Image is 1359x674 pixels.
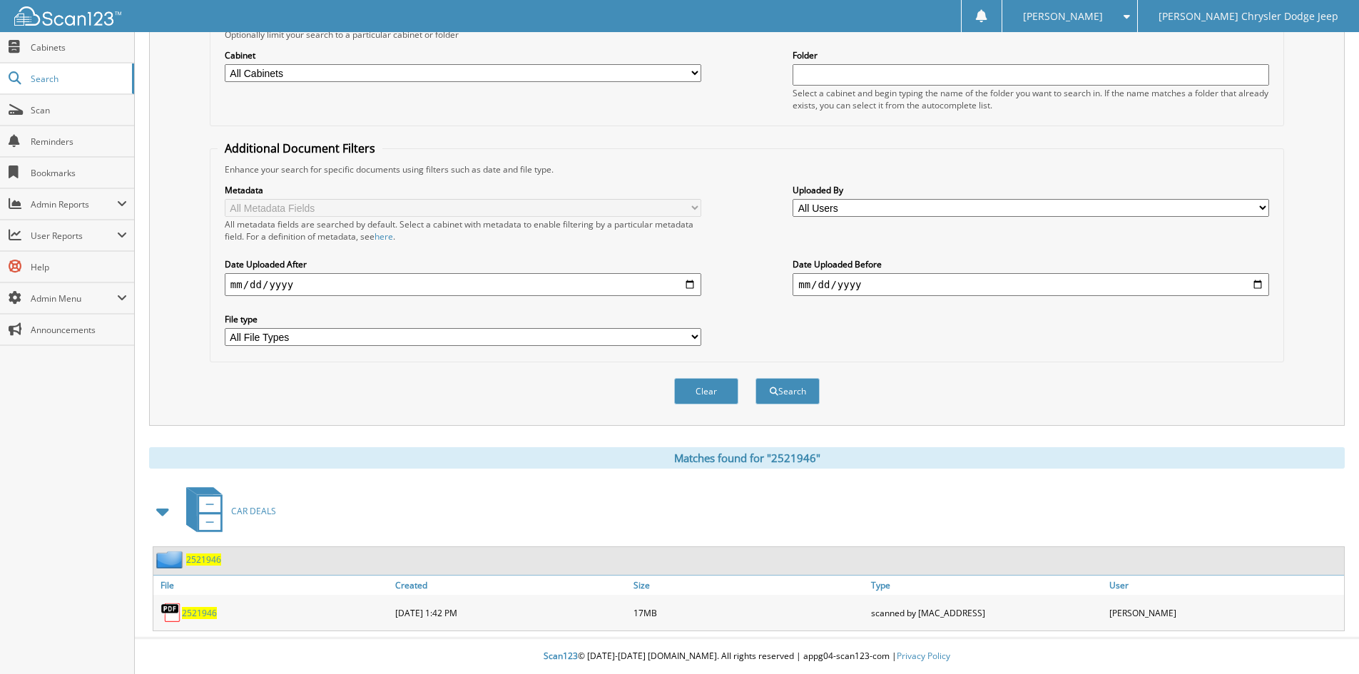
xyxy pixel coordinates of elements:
[182,607,217,619] a: 2521946
[630,598,868,627] div: 17MB
[1023,12,1103,21] span: [PERSON_NAME]
[225,184,701,196] label: Metadata
[161,602,182,623] img: PDF.png
[218,163,1276,175] div: Enhance your search for specific documents using filters such as date and file type.
[31,73,125,85] span: Search
[31,292,117,305] span: Admin Menu
[1159,12,1338,21] span: [PERSON_NAME] Chrysler Dodge Jeep
[178,483,276,539] a: CAR DEALS
[225,273,701,296] input: start
[156,551,186,568] img: folder2.png
[1106,576,1344,595] a: User
[31,230,117,242] span: User Reports
[135,639,1359,674] div: © [DATE]-[DATE] [DOMAIN_NAME]. All rights reserved | appg04-scan123-com |
[149,447,1345,469] div: Matches found for "2521946"
[14,6,121,26] img: scan123-logo-white.svg
[544,650,578,662] span: Scan123
[793,184,1269,196] label: Uploaded By
[793,273,1269,296] input: end
[218,29,1276,41] div: Optionally limit your search to a particular cabinet or folder
[897,650,950,662] a: Privacy Policy
[1288,606,1359,674] iframe: Chat Widget
[225,218,701,242] div: All metadata fields are searched by default. Select a cabinet with metadata to enable filtering b...
[31,324,127,336] span: Announcements
[31,198,117,210] span: Admin Reports
[867,598,1106,627] div: scanned by [MAC_ADDRESS]
[31,104,127,116] span: Scan
[31,167,127,179] span: Bookmarks
[31,41,127,53] span: Cabinets
[375,230,393,242] a: here
[153,576,392,595] a: File
[186,553,221,566] a: 2521946
[218,141,382,156] legend: Additional Document Filters
[392,576,630,595] a: Created
[231,505,276,517] span: CAR DEALS
[793,49,1269,61] label: Folder
[31,136,127,148] span: Reminders
[392,598,630,627] div: [DATE] 1:42 PM
[793,87,1269,111] div: Select a cabinet and begin typing the name of the folder you want to search in. If the name match...
[793,258,1269,270] label: Date Uploaded Before
[630,576,868,595] a: Size
[31,261,127,273] span: Help
[867,576,1106,595] a: Type
[755,378,820,404] button: Search
[1106,598,1344,627] div: [PERSON_NAME]
[225,49,701,61] label: Cabinet
[225,258,701,270] label: Date Uploaded After
[674,378,738,404] button: Clear
[225,313,701,325] label: File type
